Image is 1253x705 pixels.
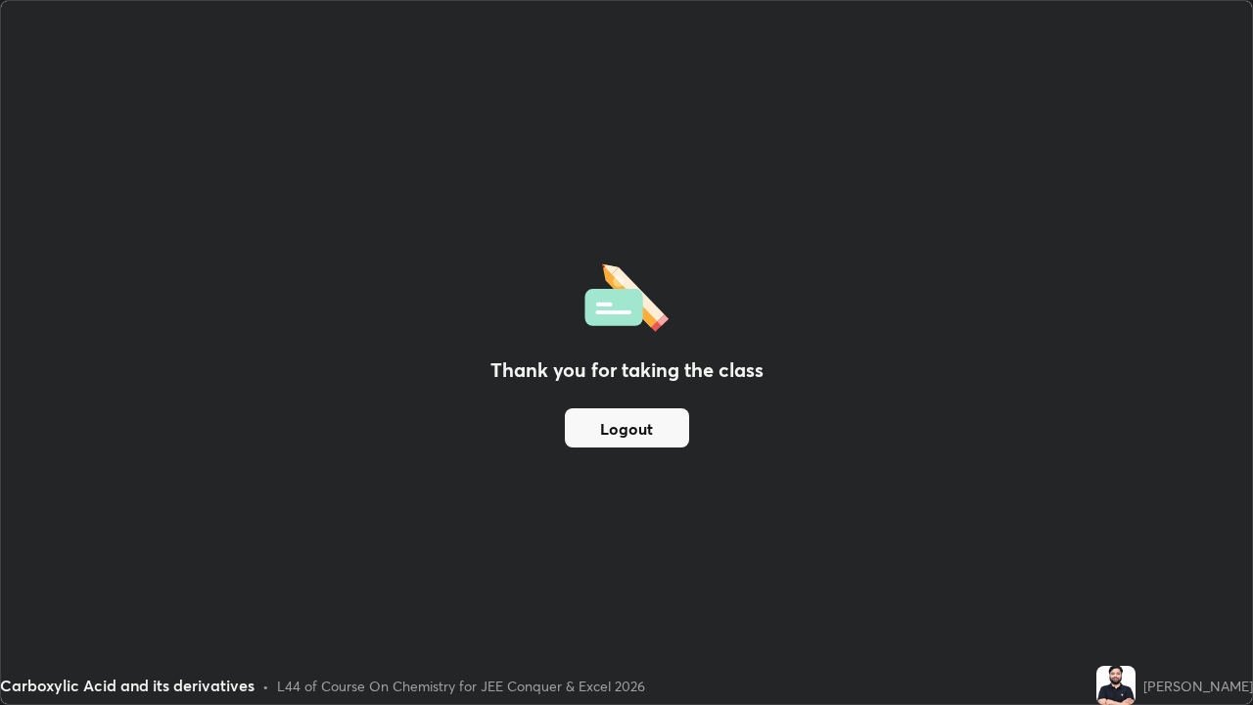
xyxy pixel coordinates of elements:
img: offlineFeedback.1438e8b3.svg [584,258,669,332]
div: • [262,676,269,696]
button: Logout [565,408,689,447]
div: [PERSON_NAME] [1143,676,1253,696]
div: L44 of Course On Chemistry for JEE Conquer & Excel 2026 [277,676,645,696]
img: f16150f93396451290561ee68e23d37e.jpg [1096,666,1136,705]
h2: Thank you for taking the class [490,355,764,385]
